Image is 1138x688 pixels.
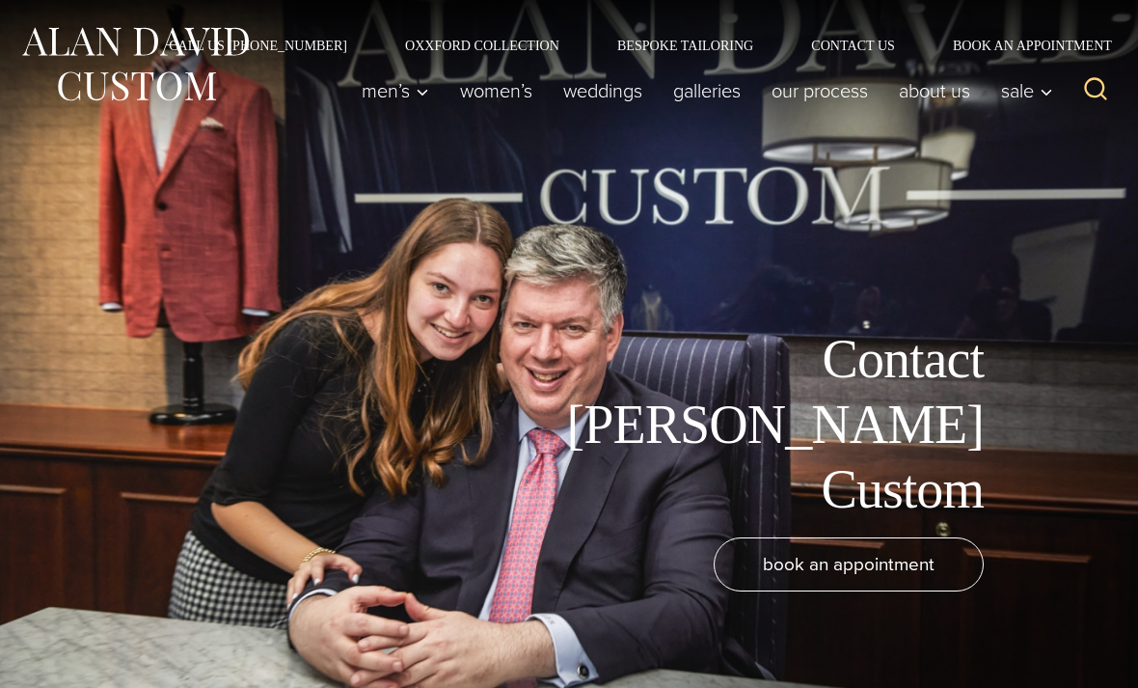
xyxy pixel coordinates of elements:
[1072,68,1119,114] button: View Search Form
[362,81,429,100] span: Men’s
[1001,81,1053,100] span: Sale
[658,71,756,110] a: Galleries
[550,327,984,522] h1: Contact [PERSON_NAME] Custom
[140,39,376,52] a: Call Us [PHONE_NUMBER]
[924,39,1119,52] a: Book an Appointment
[445,71,548,110] a: Women’s
[763,550,935,578] span: book an appointment
[588,39,782,52] a: Bespoke Tailoring
[782,39,924,52] a: Contact Us
[19,21,251,107] img: Alan David Custom
[140,39,1119,52] nav: Secondary Navigation
[714,537,984,592] a: book an appointment
[548,71,658,110] a: weddings
[346,71,1063,110] nav: Primary Navigation
[756,71,883,110] a: Our Process
[883,71,986,110] a: About Us
[376,39,588,52] a: Oxxford Collection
